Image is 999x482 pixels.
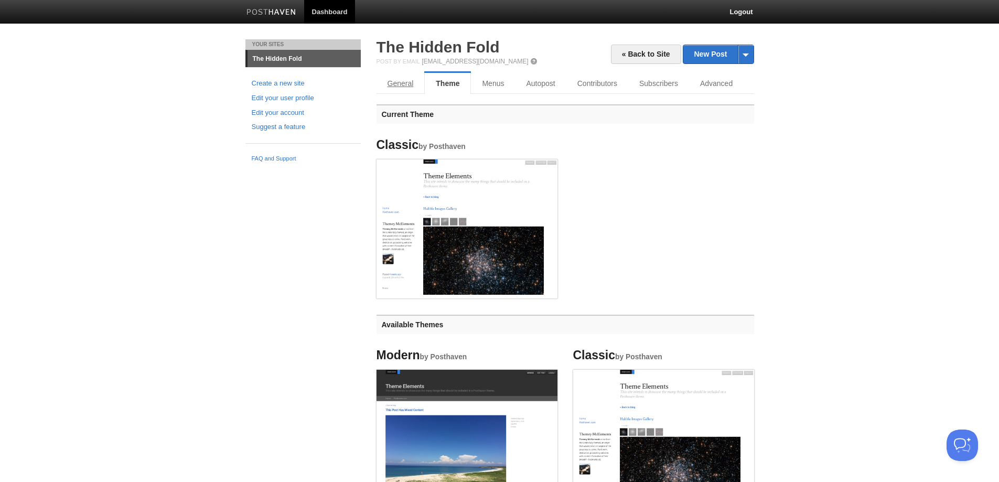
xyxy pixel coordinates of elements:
a: Autopost [515,73,566,94]
small: by Posthaven [615,353,662,361]
h3: Current Theme [377,104,754,124]
iframe: Help Scout Beacon - Open [947,430,978,461]
a: Advanced [689,73,744,94]
a: Subscribers [628,73,689,94]
small: by Posthaven [420,353,467,361]
a: The Hidden Fold [248,50,361,67]
img: Screenshot [377,159,557,295]
a: The Hidden Fold [377,38,500,56]
li: Your Sites [245,39,361,50]
h4: Classic [573,349,754,362]
span: Post by Email [377,58,420,65]
a: Edit your account [252,108,355,119]
a: [EMAIL_ADDRESS][DOMAIN_NAME] [422,58,528,65]
a: Edit your user profile [252,93,355,104]
a: Suggest a feature [252,122,355,133]
a: « Back to Site [611,45,681,64]
h3: Available Themes [377,315,754,334]
img: Posthaven-bar [246,9,296,17]
h4: Modern [377,349,557,362]
a: Theme [424,73,471,94]
a: Menus [471,73,515,94]
small: by Posthaven [418,143,466,151]
a: FAQ and Support [252,154,355,164]
a: General [377,73,425,94]
a: Contributors [566,73,628,94]
h4: Classic [377,138,557,152]
a: New Post [683,45,753,63]
a: Create a new site [252,78,355,89]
